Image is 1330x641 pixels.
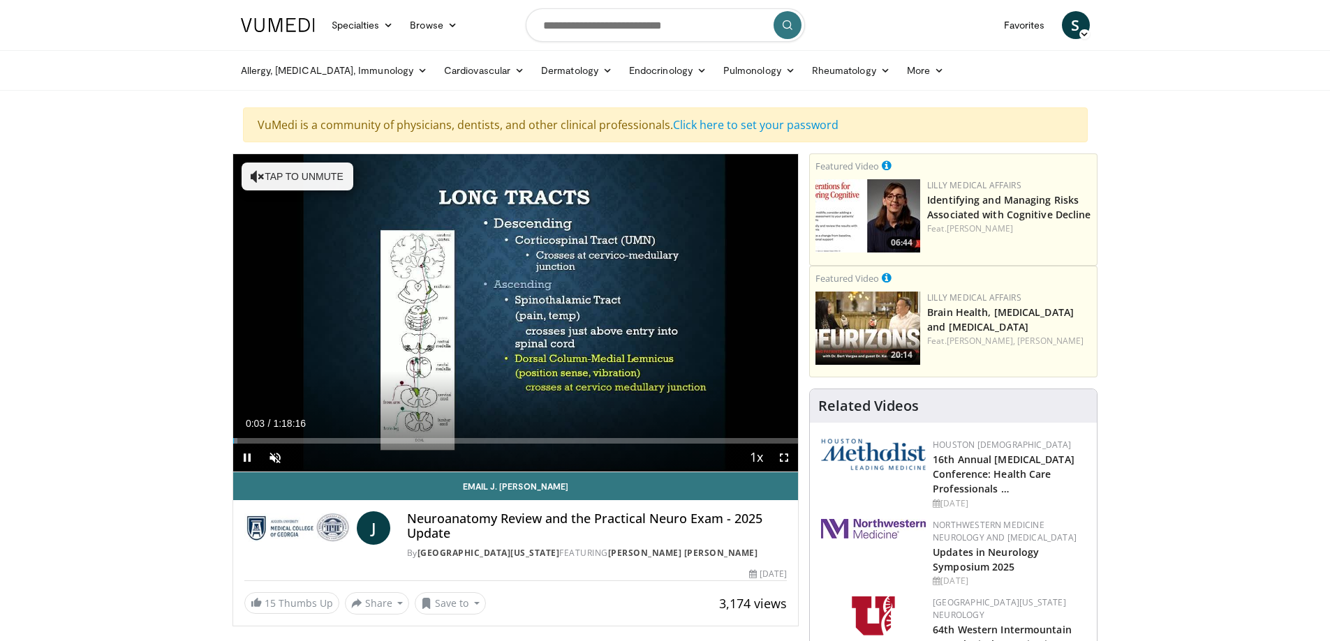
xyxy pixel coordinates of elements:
button: Pause [233,444,261,472]
button: Unmute [261,444,289,472]
a: 20:14 [815,292,920,365]
span: 0:03 [246,418,265,429]
h4: Neuroanatomy Review and the Practical Neuro Exam - 2025 Update [407,511,787,541]
video-js: Video Player [233,154,799,472]
a: Cardiovascular [436,56,533,84]
div: VuMedi is a community of physicians, dentists, and other clinical professionals. [243,107,1088,142]
span: 15 [265,596,276,610]
a: Lilly Medical Affairs [927,179,1021,191]
a: More [899,56,952,84]
img: 2a462fb6-9365-492a-ac79-3166a6f924d8.png.150x105_q85_autocrop_double_scale_upscale_version-0.2.jpg [821,519,926,538]
a: Northwestern Medicine Neurology and [MEDICAL_DATA] [933,519,1077,543]
img: fc5f84e2-5eb7-4c65-9fa9-08971b8c96b8.jpg.150x105_q85_crop-smart_upscale.jpg [815,179,920,252]
div: By FEATURING [407,547,787,559]
a: Click here to set your password [673,117,838,133]
img: ca157f26-4c4a-49fd-8611-8e91f7be245d.png.150x105_q85_crop-smart_upscale.jpg [815,292,920,365]
a: Specialties [323,11,402,39]
img: VuMedi Logo [241,18,315,32]
a: 06:44 [815,179,920,252]
a: Brain Health, [MEDICAL_DATA] and [MEDICAL_DATA] [927,306,1074,333]
h4: Related Videos [818,398,919,414]
span: 3,174 views [719,595,787,612]
button: Fullscreen [770,444,798,472]
span: 06:44 [887,236,917,249]
a: Lilly Medical Affairs [927,292,1021,303]
img: 5e4488cc-e109-4a4e-9fd9-73bb9237ee91.png.150x105_q85_autocrop_double_scale_upscale_version-0.2.png [821,439,926,470]
button: Save to [415,592,486,614]
button: Playback Rate [742,444,770,472]
span: / [268,418,271,429]
small: Featured Video [815,160,879,172]
a: [PERSON_NAME] [1017,335,1084,347]
div: Progress Bar [233,438,799,444]
a: Updates in Neurology Symposium 2025 [933,545,1039,573]
div: [DATE] [749,568,787,580]
span: 20:14 [887,349,917,361]
a: [PERSON_NAME] [PERSON_NAME] [608,547,758,559]
button: Tap to unmute [242,163,353,190]
a: Favorites [996,11,1054,39]
span: 1:18:16 [273,418,306,429]
a: J [357,511,390,545]
a: Rheumatology [804,56,899,84]
a: [GEOGRAPHIC_DATA][US_STATE] [418,547,560,559]
a: Endocrinology [621,56,715,84]
a: Identifying and Managing Risks Associated with Cognitive Decline [927,193,1091,221]
a: 15 Thumbs Up [244,592,339,614]
a: Pulmonology [715,56,804,84]
div: [DATE] [933,575,1086,587]
a: Browse [401,11,466,39]
a: Email J. [PERSON_NAME] [233,472,799,500]
a: [GEOGRAPHIC_DATA][US_STATE] Neurology [933,596,1066,621]
a: Allergy, [MEDICAL_DATA], Immunology [232,56,436,84]
a: Houston [DEMOGRAPHIC_DATA] [933,439,1071,451]
a: Dermatology [533,56,621,84]
a: [PERSON_NAME] [947,223,1013,234]
div: Feat. [927,223,1091,235]
div: [DATE] [933,497,1086,510]
input: Search topics, interventions [526,8,805,42]
a: [PERSON_NAME], [947,335,1015,347]
img: Medical College of Georgia - Augusta University [244,511,351,545]
button: Share [345,592,410,614]
small: Featured Video [815,272,879,285]
div: Feat. [927,335,1091,347]
a: 16th Annual [MEDICAL_DATA] Conference: Health Care Professionals … [933,453,1074,495]
a: S [1062,11,1090,39]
